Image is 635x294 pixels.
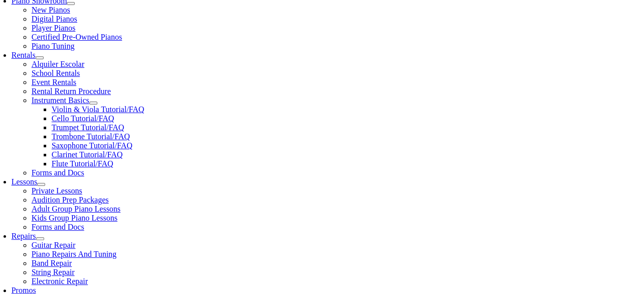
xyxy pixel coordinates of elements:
button: Open submenu of Instrument Basics [89,102,97,105]
button: Open submenu of Lessons [37,183,45,186]
a: Piano Repairs And Tuning [32,250,116,258]
a: Forms and Docs [32,223,84,231]
a: String Repair [32,268,75,276]
a: Adult Group Piano Lessons [32,205,120,213]
a: School Rentals [32,69,80,77]
a: Cello Tutorial/FAQ [52,114,114,123]
a: Guitar Repair [32,241,76,249]
a: Event Rentals [32,78,76,86]
a: Saxophone Tutorial/FAQ [52,141,133,150]
a: Kids Group Piano Lessons [32,214,117,222]
a: Electronic Repair [32,277,88,285]
button: Open submenu of Rentals [36,56,44,59]
a: Trombone Tutorial/FAQ [52,132,130,141]
a: Band Repair [32,259,72,267]
a: New Pianos [32,6,70,14]
a: Clarinet Tutorial/FAQ [52,150,123,159]
a: Trumpet Tutorial/FAQ [52,123,124,132]
a: Instrument Basics [32,96,89,105]
a: Rentals [12,51,36,59]
a: Flute Tutorial/FAQ [52,159,113,168]
button: Open submenu of Repairs [36,237,44,240]
a: Audition Prep Packages [32,195,109,204]
a: Alquiler Escolar [32,60,84,68]
a: Repairs [12,232,36,240]
a: Piano Tuning [32,42,75,50]
a: Digital Pianos [32,15,77,23]
a: Violin & Viola Tutorial/FAQ [52,105,145,114]
a: Lessons [12,177,38,186]
a: Certified Pre-Owned Pianos [32,33,122,41]
a: Player Pianos [32,24,76,32]
a: Forms and Docs [32,168,84,177]
a: Private Lessons [32,186,82,195]
a: Rental Return Procedure [32,87,111,95]
button: Open submenu of Piano Showroom [67,2,75,5]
